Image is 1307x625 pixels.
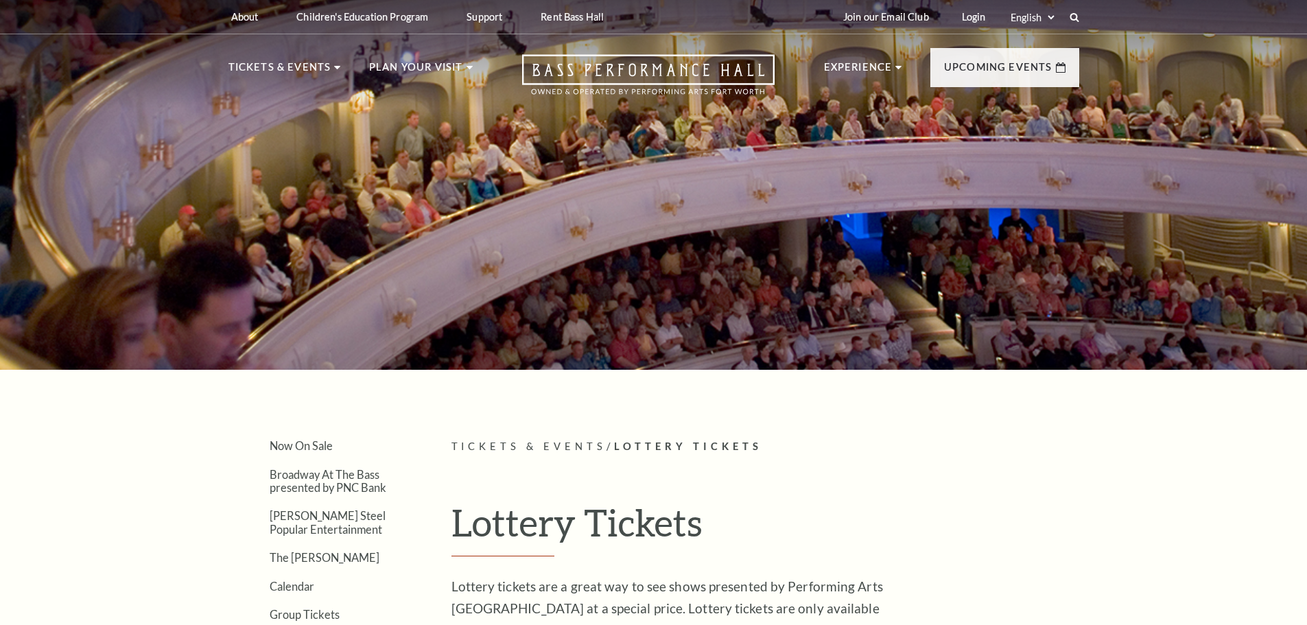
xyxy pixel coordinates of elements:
[270,608,340,621] a: Group Tickets
[270,468,386,494] a: Broadway At The Bass presented by PNC Bank
[270,580,314,593] a: Calendar
[944,59,1052,84] p: Upcoming Events
[451,438,1079,456] p: /
[369,59,463,84] p: Plan Your Visit
[451,440,607,452] span: Tickets & Events
[467,11,502,23] p: Support
[296,11,428,23] p: Children's Education Program
[824,59,893,84] p: Experience
[228,59,331,84] p: Tickets & Events
[614,440,762,452] span: Lottery Tickets
[270,551,379,564] a: The [PERSON_NAME]
[270,439,333,452] a: Now On Sale
[231,11,259,23] p: About
[451,500,1079,556] h1: Lottery Tickets
[270,509,386,535] a: [PERSON_NAME] Steel Popular Entertainment
[541,11,604,23] p: Rent Bass Hall
[1008,11,1057,24] select: Select:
